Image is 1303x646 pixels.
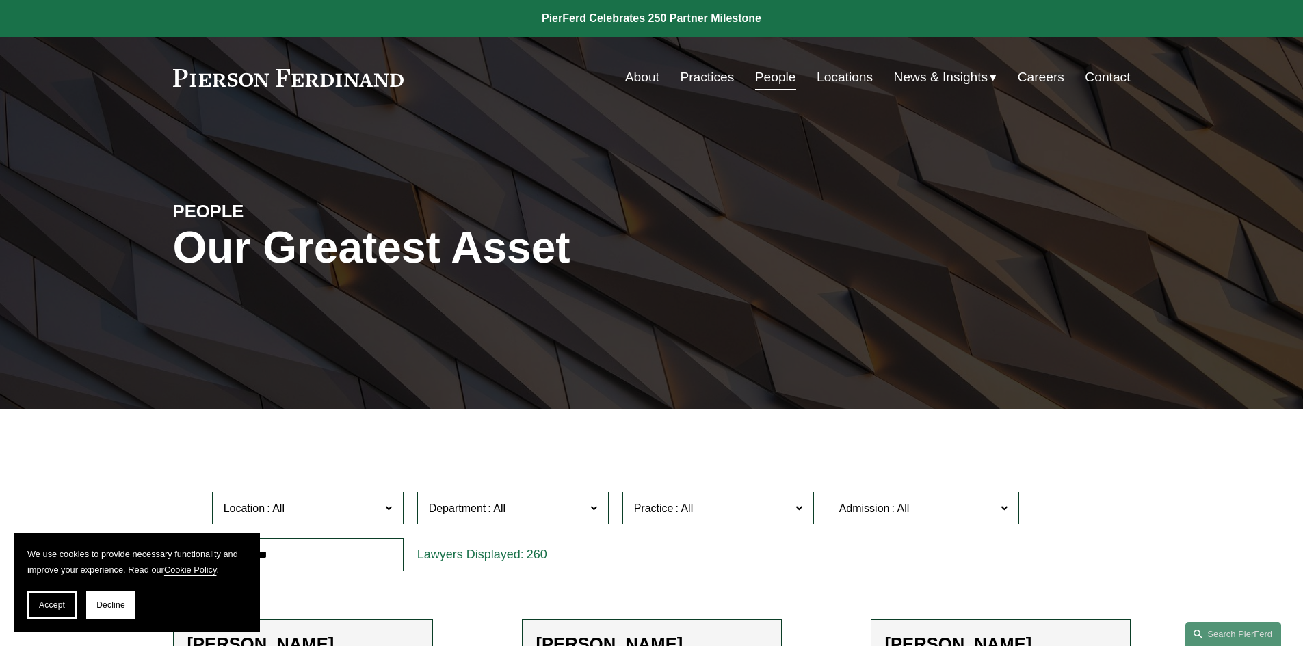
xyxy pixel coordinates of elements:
span: Decline [96,600,125,610]
p: We use cookies to provide necessary functionality and improve your experience. Read our . [27,546,246,578]
a: Search this site [1185,622,1281,646]
a: folder dropdown [894,64,997,90]
span: Admission [839,502,890,514]
span: Location [224,502,265,514]
span: Accept [39,600,65,610]
span: News & Insights [894,66,988,90]
a: Locations [817,64,873,90]
a: Contact [1085,64,1130,90]
a: Practices [680,64,734,90]
span: Department [429,502,486,514]
h1: Our Greatest Asset [173,223,811,273]
button: Accept [27,591,77,619]
span: Practice [634,502,674,514]
a: Careers [1018,64,1064,90]
button: Decline [86,591,135,619]
a: People [755,64,796,90]
h4: PEOPLE [173,200,412,222]
a: About [625,64,659,90]
a: Cookie Policy [164,565,217,575]
section: Cookie banner [14,533,260,632]
span: 260 [527,548,547,561]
